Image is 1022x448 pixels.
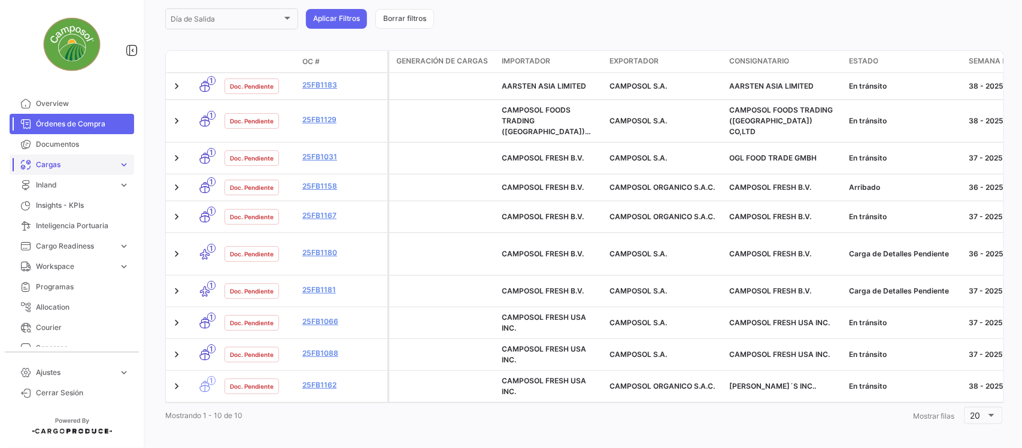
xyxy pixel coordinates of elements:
[609,286,667,295] span: CAMPOSOL S.A.
[171,211,183,223] a: Expand/Collapse Row
[36,281,129,292] span: Programas
[36,139,129,150] span: Documentos
[502,56,550,66] span: Importador
[207,148,216,157] span: 1
[10,195,134,216] a: Insights - KPIs
[502,81,586,90] span: AARSTEN ASIA LIMITED
[302,152,383,162] a: 25FB1031
[10,277,134,297] a: Programas
[729,105,833,136] span: CAMPOSOL FOODS TRADING (SHANGHAI) CO,LTD
[171,115,183,127] a: Expand/Collapse Row
[849,153,959,164] div: En tránsito
[207,111,216,120] span: 1
[10,93,134,114] a: Overview
[171,152,183,164] a: Expand/Collapse Row
[729,81,814,90] span: AARSTEN ASIA LIMITED
[171,380,183,392] a: Expand/Collapse Row
[502,105,591,147] span: CAMPOSOL FOODS TRADING (SHANGHAI) CO,LTD
[171,181,183,193] a: Expand/Collapse Row
[230,81,274,91] span: Doc. Pendiente
[849,116,959,126] div: En tránsito
[36,388,129,398] span: Cerrar Sesión
[609,183,715,192] span: CAMPOSOL ORGANICO S.A.C.
[609,153,667,162] span: CAMPOSOL S.A.
[609,318,667,327] span: CAMPOSOL S.A.
[171,317,183,329] a: Expand/Collapse Row
[230,318,274,328] span: Doc. Pendiente
[375,9,434,29] button: Borrar filtros
[502,183,584,192] span: CAMPOSOL FRESH B.V.
[119,261,129,272] span: expand_more
[165,411,242,420] span: Mostrando 1 - 10 de 10
[36,119,129,129] span: Órdenes de Compra
[230,116,274,126] span: Doc. Pendiente
[913,411,954,420] span: Mostrar filas
[36,200,129,211] span: Insights - KPIs
[302,380,383,391] a: 25FB1162
[230,382,274,391] span: Doc. Pendiente
[609,56,659,66] span: Exportador
[10,297,134,317] a: Allocation
[36,367,114,378] span: Ajustes
[230,286,274,296] span: Doc. Pendiente
[729,249,811,258] span: CAMPOSOL FRESH B.V.
[230,153,274,163] span: Doc. Pendiente
[302,247,383,258] a: 25FB1180
[42,14,102,74] img: d0e946ec-b6b7-478a-95a2-5c59a4021789.jpg
[497,51,605,72] datatable-header-cell: Importador
[207,76,216,85] span: 1
[609,350,667,359] span: CAMPOSOL S.A.
[171,17,282,25] span: Día de Salida
[171,285,183,297] a: Expand/Collapse Row
[171,349,183,361] a: Expand/Collapse Row
[230,183,274,192] span: Doc. Pendiente
[10,134,134,155] a: Documentos
[502,376,586,396] span: CAMPOSOL FRESH USA INC.
[502,249,584,258] span: CAMPOSOL FRESH B.V.
[36,322,129,333] span: Courier
[36,343,129,353] span: Sensores
[230,249,274,259] span: Doc. Pendiente
[609,249,667,258] span: CAMPOSOL S.A.
[849,182,959,193] div: Arribado
[844,51,964,72] datatable-header-cell: Estado
[36,98,129,109] span: Overview
[302,348,383,359] a: 25FB1088
[849,349,959,360] div: En tránsito
[171,248,183,260] a: Expand/Collapse Row
[36,159,114,170] span: Cargas
[298,52,387,72] datatable-header-cell: OC #
[207,207,216,216] span: 1
[729,318,830,327] span: CAMPOSOL FRESH USA INC.
[849,81,959,92] div: En tránsito
[971,410,981,420] span: 20
[302,210,383,221] a: 25FB1167
[502,313,586,332] span: CAMPOSOL FRESH USA INC.
[10,317,134,338] a: Courier
[849,286,959,296] div: Carga de Detalles Pendiente
[306,9,367,29] button: Aplicar Filtros
[729,153,817,162] span: OGL FOOD TRADE GMBH
[119,180,129,190] span: expand_more
[502,212,584,221] span: CAMPOSOL FRESH B.V.
[302,80,383,90] a: 25FB1183
[302,181,383,192] a: 25FB1158
[609,382,715,391] span: CAMPOSOL ORGANICO S.A.C.
[230,350,274,359] span: Doc. Pendiente
[36,261,114,272] span: Workspace
[171,80,183,92] a: Expand/Collapse Row
[36,220,129,231] span: Inteligencia Portuaria
[207,344,216,353] span: 1
[729,286,811,295] span: CAMPOSOL FRESH B.V.
[207,244,216,253] span: 1
[302,56,320,67] span: OC #
[729,350,830,359] span: CAMPOSOL FRESH USA INC.
[302,316,383,327] a: 25FB1066
[230,212,274,222] span: Doc. Pendiente
[119,159,129,170] span: expand_more
[10,114,134,134] a: Órdenes de Compra
[302,284,383,295] a: 25FB1181
[729,212,811,221] span: CAMPOSOL FRESH B.V.
[849,56,878,66] span: Estado
[609,116,667,125] span: CAMPOSOL S.A.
